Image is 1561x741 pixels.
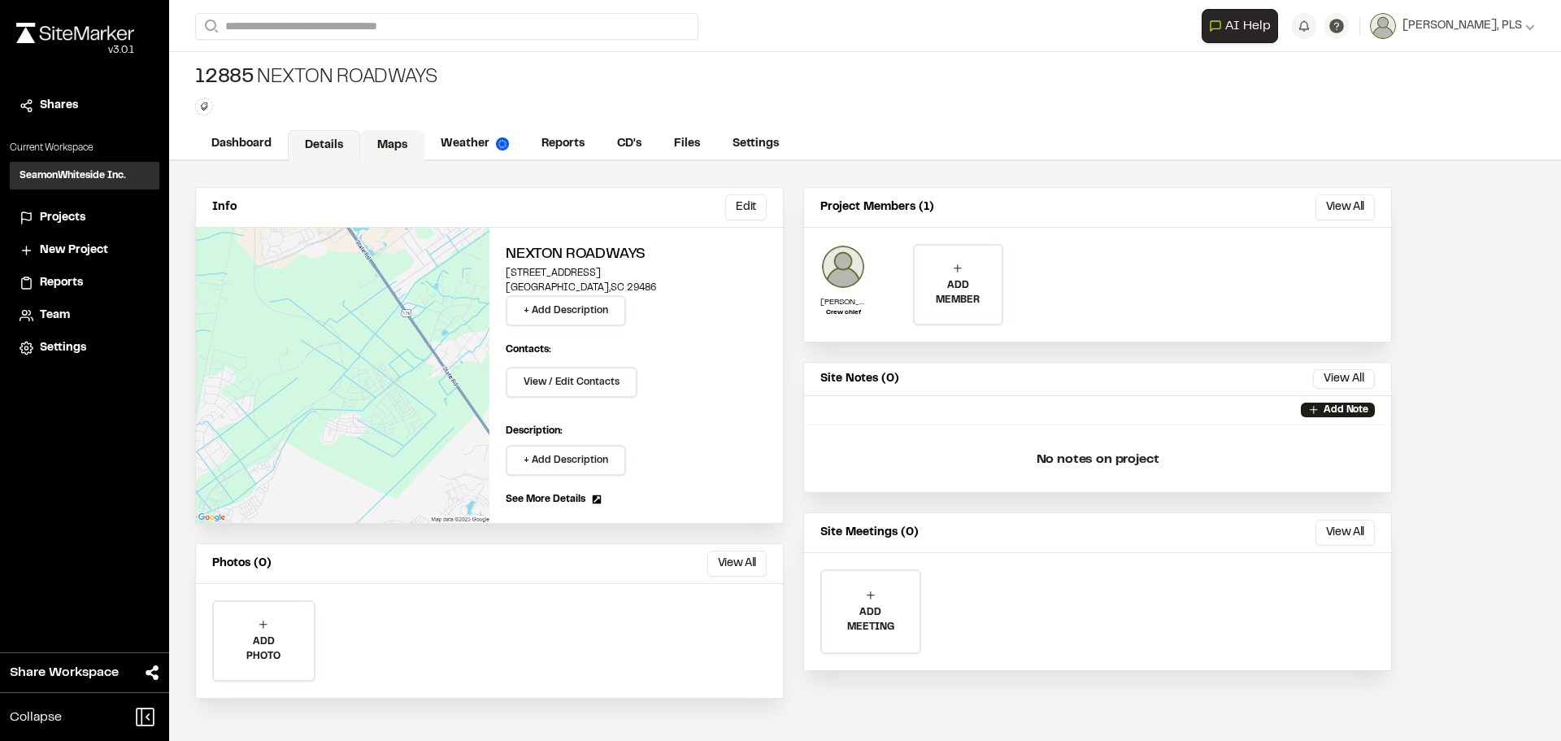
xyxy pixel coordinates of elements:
a: Files [658,129,716,159]
span: Team [40,307,70,325]
span: Reports [40,274,83,292]
span: New Project [40,242,108,259]
p: ADD MEMBER [915,278,1001,307]
a: Settings [20,339,150,357]
h2: Nexton Roadways [506,244,767,266]
div: Nexton Roadways [195,65,437,91]
p: [PERSON_NAME] [820,296,866,308]
a: Dashboard [195,129,288,159]
button: View All [707,551,767,577]
span: AI Help [1225,16,1271,36]
p: Project Members (1) [820,198,934,216]
button: + Add Description [506,445,626,476]
p: [STREET_ADDRESS] [506,266,767,281]
a: Shares [20,97,150,115]
h3: SeamonWhiteside Inc. [20,168,126,183]
img: Tyler Foutz [820,244,866,290]
p: Site Meetings (0) [820,524,919,542]
a: Reports [20,274,150,292]
img: rebrand.png [16,23,134,43]
span: 12885 [195,65,254,91]
a: Maps [360,130,424,161]
p: Info [212,198,237,216]
span: See More Details [506,492,585,507]
button: Edit [725,194,767,220]
p: Contacts: [506,342,551,357]
button: View All [1313,369,1375,389]
a: Weather [424,129,525,159]
p: [GEOGRAPHIC_DATA] , SC 29486 [506,281,767,295]
a: New Project [20,242,150,259]
a: CD's [601,129,658,159]
span: Projects [40,209,85,227]
p: Crew chief [820,308,866,318]
p: No notes on project [817,434,1378,486]
button: View All [1315,194,1375,220]
a: Details [288,130,360,161]
p: Add Note [1324,403,1368,417]
span: Collapse [10,708,62,727]
button: + Add Description [506,295,626,326]
button: [PERSON_NAME], PLS [1370,13,1535,39]
button: Edit Tags [195,98,213,116]
p: ADD PHOTO [214,634,314,664]
p: Site Notes (0) [820,370,899,388]
img: precipai.png [496,137,509,150]
p: Description: [506,424,767,438]
a: Projects [20,209,150,227]
button: View / Edit Contacts [506,367,637,398]
span: Share Workspace [10,663,119,682]
span: [PERSON_NAME], PLS [1402,17,1522,35]
button: View All [1315,520,1375,546]
div: Oh geez...please don't... [16,43,134,58]
a: Settings [716,129,795,159]
p: Current Workspace [10,141,159,155]
button: Open AI Assistant [1202,9,1278,43]
p: ADD MEETING [822,605,920,634]
img: User [1370,13,1396,39]
button: Search [195,13,224,40]
a: Team [20,307,150,325]
a: Reports [525,129,601,159]
div: Open AI Assistant [1202,9,1285,43]
span: Shares [40,97,78,115]
p: Photos (0) [212,555,272,573]
span: Settings [40,339,86,357]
